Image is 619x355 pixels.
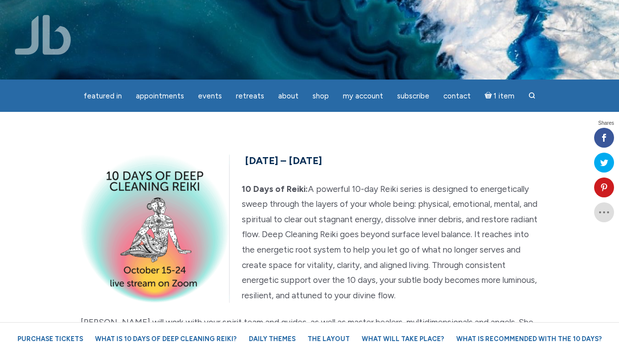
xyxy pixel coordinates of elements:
a: featured in [78,87,128,106]
i: Cart [485,91,494,100]
a: The Layout [303,330,355,348]
a: What is 10 Days of Deep Cleaning Reiki? [90,330,242,348]
a: What is recommended with the 10 Days? [451,330,607,348]
strong: 10 Days of Reiki: [242,184,308,194]
span: Contact [443,91,471,100]
span: Appointments [136,91,184,100]
span: Shop [312,91,329,100]
a: Purchase Tickets [12,330,88,348]
a: Shop [307,87,335,106]
a: Appointments [130,87,190,106]
span: 1 item [494,92,515,100]
span: Shares [598,121,614,126]
a: My Account [337,87,389,106]
span: featured in [84,91,122,100]
img: Jamie Butler. The Everyday Medium [15,15,71,55]
span: Events [198,91,222,100]
a: Events [192,87,228,106]
span: Subscribe [397,91,429,100]
a: Retreats [230,87,270,106]
a: Daily Themes [244,330,301,348]
span: My Account [343,91,383,100]
span: [DATE] – [DATE] [245,155,322,167]
a: Subscribe [391,87,435,106]
p: A powerful 10-day Reiki series is designed to energetically sweep through the layers of your whol... [81,181,538,303]
span: About [278,91,299,100]
a: Cart1 item [479,86,521,106]
span: Retreats [236,91,264,100]
a: Contact [437,87,477,106]
a: What will take place? [357,330,449,348]
a: About [272,87,305,106]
